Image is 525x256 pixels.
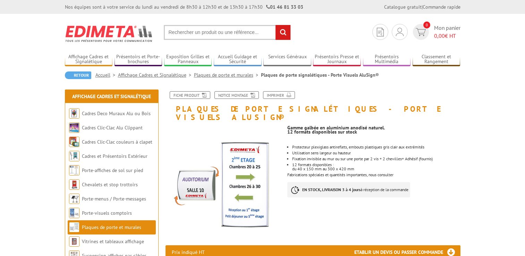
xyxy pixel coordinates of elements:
[194,72,261,78] a: Plaques de porte et murales
[166,125,282,242] img: plaques_de_porte_2190415_1.jpg
[69,151,79,161] img: Cadres et Présentoirs Extérieur
[434,24,460,40] span: Mon panier
[82,167,143,173] a: Porte-affiches de sol sur pied
[65,3,303,10] div: Nos équipes sont à votre service du lundi au vendredi de 8h30 à 12h30 et de 13h30 à 17h30
[416,28,426,36] img: devis rapide
[118,72,194,78] a: Affichage Cadres et Signalétique
[69,137,79,147] img: Cadres Clic-Clac couleurs à clapet
[82,153,147,159] a: Cadres et Présentoirs Extérieur
[423,22,430,28] span: 0
[170,91,210,99] a: Fiche produit
[69,236,79,247] img: Vitrines et tableaux affichage
[287,182,410,197] p: à réception de la commande
[69,165,79,176] img: Porte-affiches de sol sur pied
[434,32,445,39] span: 0,00
[384,4,422,10] a: Catalogue gratuit
[292,151,460,155] li: Utilisation sens largeur ou hauteur
[396,28,404,36] img: devis rapide
[423,4,460,10] a: Commande rapide
[292,145,460,149] li: Protecteur plexiglass antireflets, embouts plastiques gris clair aux extrémités
[65,21,153,46] img: Edimeta
[69,208,79,218] img: Porte-visuels comptoirs
[164,54,212,65] a: Exposition Grilles et Panneaux
[69,122,79,133] img: Cadres Clic-Clac Alu Clippant
[266,4,303,10] strong: 01 46 81 33 03
[263,54,311,65] a: Services Généraux
[384,3,460,10] div: |
[413,54,460,65] a: Classement et Rangement
[411,24,460,40] a: devis rapide 0 Mon panier 0,00€ HT
[302,187,361,192] strong: EN STOCK, LIVRAISON 3 à 4 jours
[65,71,91,79] a: Retour
[115,54,162,65] a: Présentoirs et Porte-brochures
[164,25,291,40] input: Rechercher un produit ou une référence...
[292,167,460,171] p: du 40 x 150 mm au 300 x 420 mm
[69,108,79,119] img: Cadres Deco Muraux Alu ou Bois
[95,72,118,78] a: Accueil
[363,54,411,65] a: Présentoirs Multimédia
[313,54,361,65] a: Présentoirs Presse et Journaux
[261,71,379,78] li: Plaques de porte signalétiques - Porte Visuels AluSign®
[69,222,79,232] img: Plaques de porte et murales
[69,194,79,204] img: Porte-menus / Porte-messages
[287,173,460,177] p: Fabrications spéciales et quantités importantes, nous consulter
[82,210,132,216] a: Porte-visuels comptoirs
[72,93,151,100] a: Affichage Cadres et Signalétique
[292,163,460,167] p: 12 formats disponibles :
[214,54,262,65] a: Accueil Guidage et Sécurité
[287,126,460,130] p: Gamme galbée en aluminium anodisé naturel.
[287,130,460,134] p: 12 formats disponibles sur stock
[82,181,138,188] a: Chevalets et stop trottoirs
[82,238,144,245] a: Vitrines et tableaux affichage
[65,54,113,65] a: Affichage Cadres et Signalétique
[292,157,460,161] li: Fixation invisible au mur ou sur une porte par 2 vis + 2 chevilles+ Adhésif (fournis)
[377,28,384,36] img: devis rapide
[82,196,146,202] a: Porte-menus / Porte-messages
[263,91,295,99] a: Imprimer
[434,32,460,40] span: € HT
[82,139,152,145] a: Cadres Clic-Clac couleurs à clapet
[276,25,290,40] input: rechercher
[82,125,143,131] a: Cadres Clic-Clac Alu Clippant
[214,91,259,99] a: Notice Montage
[69,179,79,190] img: Chevalets et stop trottoirs
[82,110,151,117] a: Cadres Deco Muraux Alu ou Bois
[82,224,141,230] a: Plaques de porte et murales
[160,91,466,121] h1: Plaques de porte signalétiques - Porte Visuels AluSign®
